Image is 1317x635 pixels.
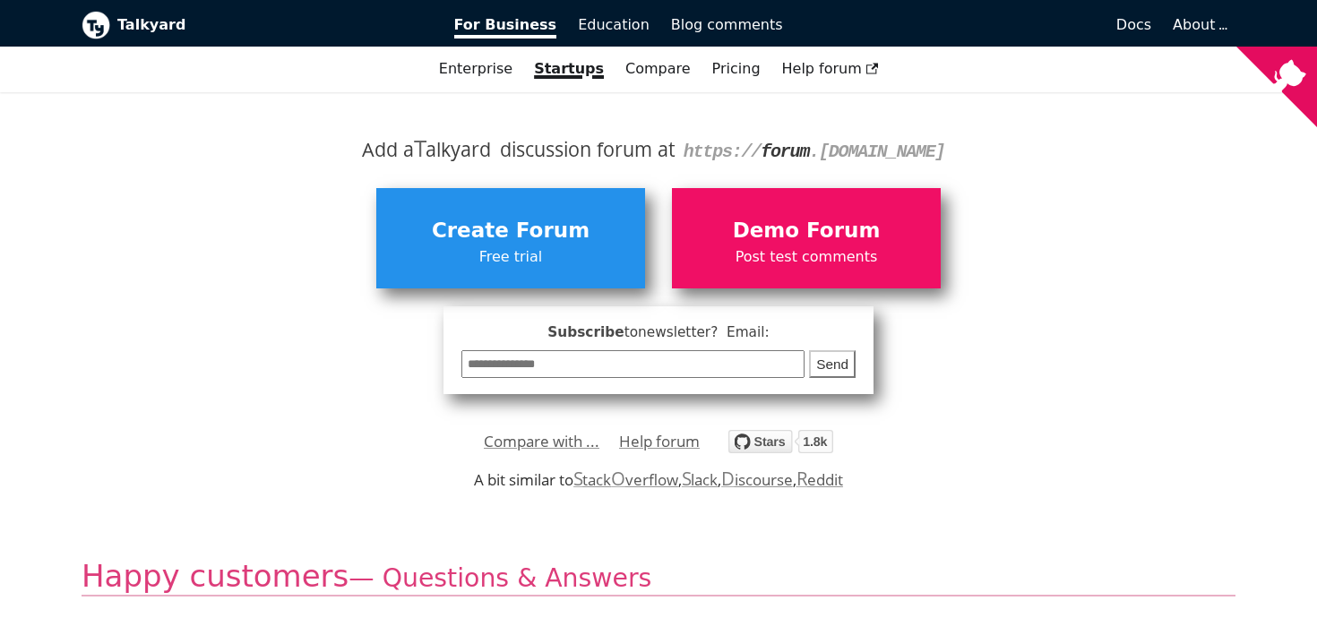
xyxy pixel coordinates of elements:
span: Demo Forum [681,214,932,248]
code: https:// .[DOMAIN_NAME] [684,142,945,162]
img: Talkyard logo [82,11,110,39]
b: Talkyard [117,13,429,37]
a: Help forum [771,54,890,84]
span: T [414,132,426,164]
span: Docs [1116,16,1151,33]
img: talkyard.svg [728,430,833,453]
span: S [682,466,692,491]
span: For Business [454,16,557,39]
a: Startups [523,54,615,84]
h2: Happy customers [82,557,1235,597]
a: Create ForumFree trial [376,188,645,288]
span: S [573,466,583,491]
a: For Business [443,10,568,40]
span: D [721,466,735,491]
a: Education [567,10,660,40]
a: Talkyard logoTalkyard [82,11,429,39]
a: Slack [682,469,718,490]
span: Free trial [385,245,636,269]
a: Compare [625,60,691,77]
a: Discourse [721,469,792,490]
span: R [796,466,808,491]
a: Help forum [619,428,700,455]
span: Subscribe [461,322,856,344]
a: Blog comments [660,10,794,40]
a: Star debiki/talkyard on GitHub [728,433,833,459]
span: to newsletter ? Email: [624,324,770,340]
a: Pricing [702,54,771,84]
span: Create Forum [385,214,636,248]
a: StackOverflow [573,469,678,490]
strong: forum [761,142,809,162]
a: Compare with ... [484,428,599,455]
span: Education [578,16,650,33]
small: — Questions & Answers [349,563,651,593]
div: Add a alkyard discussion forum at [95,134,1222,165]
a: Reddit [796,469,843,490]
a: Enterprise [428,54,523,84]
span: Post test comments [681,245,932,269]
span: Blog comments [671,16,783,33]
button: Send [809,350,856,378]
span: O [611,466,625,491]
a: Demo ForumPost test comments [672,188,941,288]
a: Docs [794,10,1163,40]
a: About [1173,16,1225,33]
span: Help forum [782,60,879,77]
